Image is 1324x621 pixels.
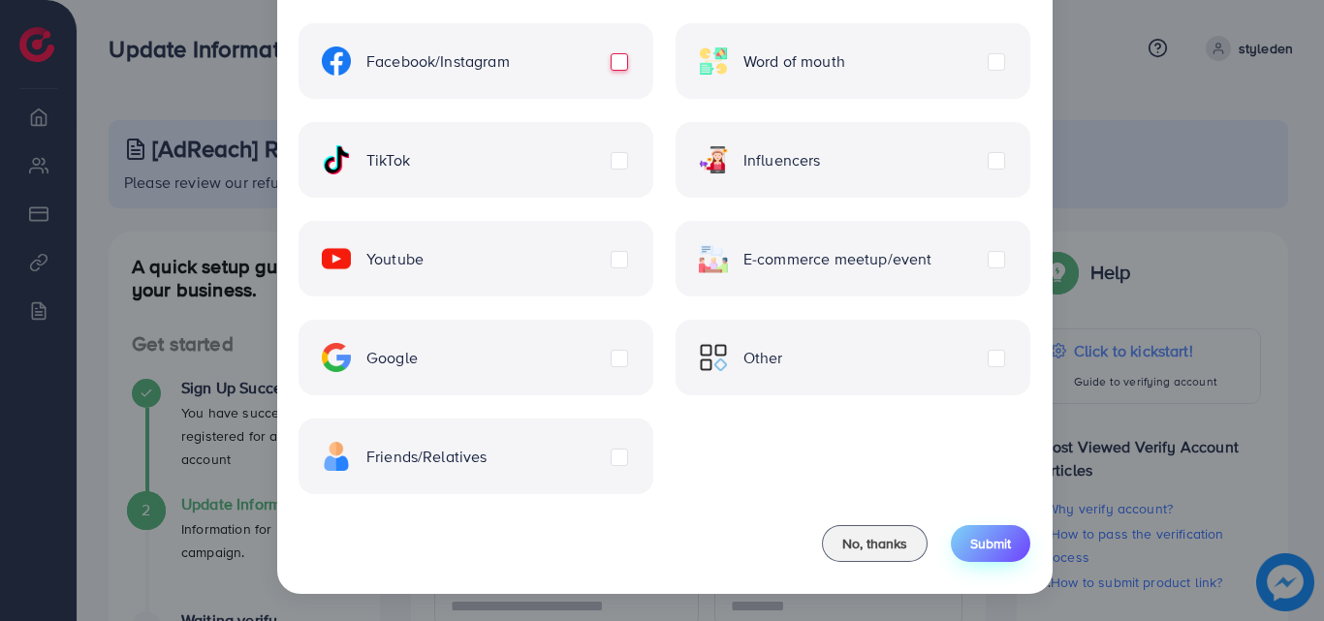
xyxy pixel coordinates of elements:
[322,47,351,76] img: ic-facebook.134605ef.svg
[366,347,418,369] span: Google
[322,442,351,471] img: ic-freind.8e9a9d08.svg
[699,47,728,76] img: ic-word-of-mouth.a439123d.svg
[743,149,821,171] span: Influencers
[699,343,728,372] img: ic-other.99c3e012.svg
[366,446,488,468] span: Friends/Relatives
[743,347,783,369] span: Other
[366,248,424,270] span: Youtube
[699,145,728,174] img: ic-influencers.a620ad43.svg
[699,244,728,273] img: ic-ecommerce.d1fa3848.svg
[743,248,932,270] span: E-commerce meetup/event
[322,244,351,273] img: ic-youtube.715a0ca2.svg
[743,50,845,73] span: Word of mouth
[842,534,907,553] span: No, thanks
[822,525,928,562] button: No, thanks
[366,50,510,73] span: Facebook/Instagram
[322,145,351,174] img: ic-tiktok.4b20a09a.svg
[322,343,351,372] img: ic-google.5bdd9b68.svg
[366,149,410,171] span: TikTok
[951,525,1030,562] button: Submit
[970,534,1011,553] span: Submit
